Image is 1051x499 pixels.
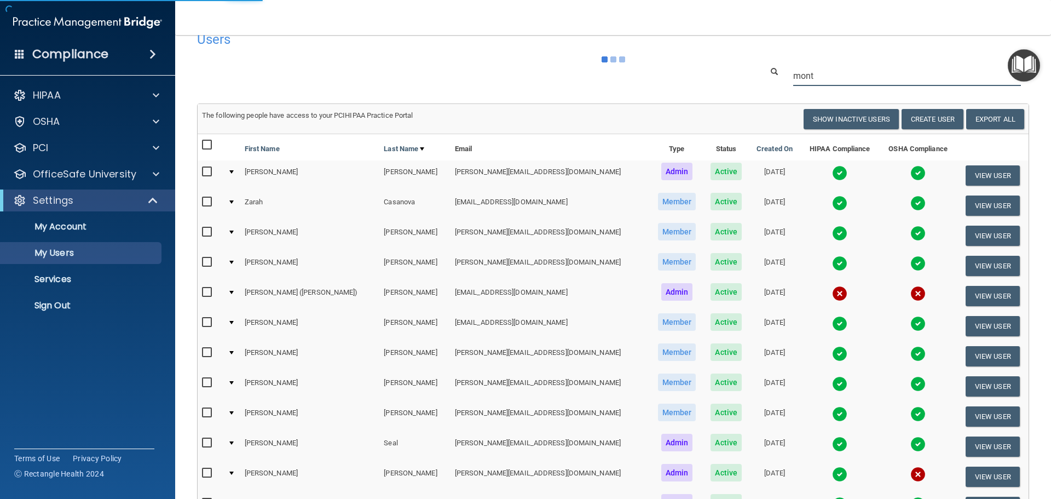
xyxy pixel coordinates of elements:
[910,467,926,482] img: cross.ca9f0e7f.svg
[451,432,650,462] td: [PERSON_NAME][EMAIL_ADDRESS][DOMAIN_NAME]
[711,313,742,331] span: Active
[451,191,650,221] td: [EMAIL_ADDRESS][DOMAIN_NAME]
[33,168,136,181] p: OfficeSafe University
[749,371,800,402] td: [DATE]
[749,402,800,432] td: [DATE]
[800,134,880,160] th: HIPAA Compliance
[749,432,800,462] td: [DATE]
[862,421,1038,465] iframe: Drift Widget Chat Controller
[832,316,847,331] img: tick.e7d51cea.svg
[33,141,48,154] p: PCI
[880,134,957,160] th: OSHA Compliance
[703,134,749,160] th: Status
[658,343,696,361] span: Member
[910,286,926,301] img: cross.ca9f0e7f.svg
[966,406,1020,427] button: View User
[711,434,742,451] span: Active
[749,221,800,251] td: [DATE]
[379,462,450,492] td: [PERSON_NAME]
[749,251,800,281] td: [DATE]
[197,32,675,47] h4: Users
[711,283,742,301] span: Active
[379,371,450,402] td: [PERSON_NAME]
[910,406,926,422] img: tick.e7d51cea.svg
[73,453,122,464] a: Privacy Policy
[910,226,926,241] img: tick.e7d51cea.svg
[451,160,650,191] td: [PERSON_NAME][EMAIL_ADDRESS][DOMAIN_NAME]
[602,56,625,62] img: ajax-loader.4d491dd7.gif
[661,434,693,451] span: Admin
[7,300,157,311] p: Sign Out
[13,168,159,181] a: OfficeSafe University
[910,165,926,181] img: tick.e7d51cea.svg
[661,163,693,180] span: Admin
[749,191,800,221] td: [DATE]
[451,402,650,432] td: [PERSON_NAME][EMAIL_ADDRESS][DOMAIN_NAME]
[1008,49,1040,82] button: Open Resource Center
[379,311,450,341] td: [PERSON_NAME]
[711,223,742,240] span: Active
[793,66,1021,86] input: Search
[658,374,696,391] span: Member
[13,141,159,154] a: PCI
[832,437,847,452] img: tick.e7d51cea.svg
[240,462,380,492] td: [PERSON_NAME]
[966,165,1020,186] button: View User
[658,404,696,421] span: Member
[7,248,157,259] p: My Users
[757,142,793,156] a: Created On
[711,464,742,481] span: Active
[711,343,742,361] span: Active
[240,221,380,251] td: [PERSON_NAME]
[451,462,650,492] td: [PERSON_NAME][EMAIL_ADDRESS][DOMAIN_NAME]
[240,160,380,191] td: [PERSON_NAME]
[379,432,450,462] td: Seal
[451,221,650,251] td: [PERSON_NAME][EMAIL_ADDRESS][DOMAIN_NAME]
[658,223,696,240] span: Member
[240,281,380,311] td: [PERSON_NAME] ([PERSON_NAME])
[966,226,1020,246] button: View User
[832,467,847,482] img: tick.e7d51cea.svg
[910,316,926,331] img: tick.e7d51cea.svg
[711,374,742,391] span: Active
[451,311,650,341] td: [EMAIL_ADDRESS][DOMAIN_NAME]
[711,404,742,421] span: Active
[832,165,847,181] img: tick.e7d51cea.svg
[379,191,450,221] td: Casanova
[910,346,926,362] img: tick.e7d51cea.svg
[711,253,742,271] span: Active
[658,193,696,210] span: Member
[749,160,800,191] td: [DATE]
[832,376,847,392] img: tick.e7d51cea.svg
[661,464,693,481] span: Admin
[910,256,926,271] img: tick.e7d51cea.svg
[966,256,1020,276] button: View User
[13,12,162,33] img: PMB logo
[245,142,280,156] a: First Name
[832,406,847,422] img: tick.e7d51cea.svg
[711,193,742,210] span: Active
[14,468,104,479] span: Ⓒ Rectangle Health 2024
[749,311,800,341] td: [DATE]
[240,191,380,221] td: Zarah
[240,341,380,371] td: [PERSON_NAME]
[661,283,693,301] span: Admin
[379,341,450,371] td: [PERSON_NAME]
[658,253,696,271] span: Member
[33,89,61,102] p: HIPAA
[711,163,742,180] span: Active
[966,286,1020,306] button: View User
[379,160,450,191] td: [PERSON_NAME]
[832,226,847,241] img: tick.e7d51cea.svg
[379,251,450,281] td: [PERSON_NAME]
[966,316,1020,336] button: View User
[202,111,413,119] span: The following people have access to your PCIHIPAA Practice Portal
[451,281,650,311] td: [EMAIL_ADDRESS][DOMAIN_NAME]
[832,196,847,211] img: tick.e7d51cea.svg
[451,341,650,371] td: [PERSON_NAME][EMAIL_ADDRESS][DOMAIN_NAME]
[451,251,650,281] td: [PERSON_NAME][EMAIL_ADDRESS][DOMAIN_NAME]
[451,134,650,160] th: Email
[32,47,108,62] h4: Compliance
[379,402,450,432] td: [PERSON_NAME]
[240,251,380,281] td: [PERSON_NAME]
